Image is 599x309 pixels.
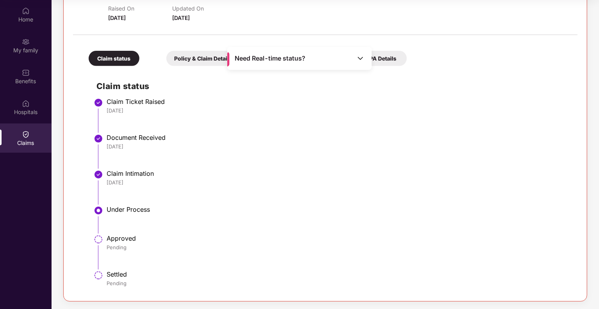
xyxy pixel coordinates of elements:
img: svg+xml;base64,PHN2ZyBpZD0iU3RlcC1QZW5kaW5nLTMyeDMyIiB4bWxucz0iaHR0cDovL3d3dy53My5vcmcvMjAwMC9zdm... [94,235,103,244]
div: Policy & Claim Details [166,51,240,66]
p: Raised On [108,5,172,12]
div: Pending [107,280,570,287]
img: svg+xml;base64,PHN2ZyBpZD0iU3RlcC1Eb25lLTMyeDMyIiB4bWxucz0iaHR0cDovL3d3dy53My5vcmcvMjAwMC9zdmciIH... [94,134,103,143]
div: [DATE] [107,179,570,186]
div: Claim Ticket Raised [107,98,570,105]
div: Document Received [107,134,570,141]
span: [DATE] [172,14,190,21]
img: svg+xml;base64,PHN2ZyBpZD0iU3RlcC1QZW5kaW5nLTMyeDMyIiB4bWxucz0iaHR0cDovL3d3dy53My5vcmcvMjAwMC9zdm... [94,271,103,280]
div: TPA Details [356,51,407,66]
div: Settled [107,270,570,278]
h2: Claim status [96,80,570,93]
span: Need Real-time status? [235,54,305,63]
img: svg+xml;base64,PHN2ZyBpZD0iQ2xhaW0iIHhtbG5zPSJodHRwOi8vd3d3LnczLm9yZy8yMDAwL3N2ZyIgd2lkdGg9IjIwIi... [22,130,30,138]
p: Updated On [172,5,236,12]
span: [DATE] [108,14,126,21]
div: Claim status [89,51,139,66]
div: [DATE] [107,143,570,150]
img: svg+xml;base64,PHN2ZyBpZD0iU3RlcC1Eb25lLTMyeDMyIiB4bWxucz0iaHR0cDovL3d3dy53My5vcmcvMjAwMC9zdmciIH... [94,170,103,179]
img: svg+xml;base64,PHN2ZyBpZD0iU3RlcC1Eb25lLTMyeDMyIiB4bWxucz0iaHR0cDovL3d3dy53My5vcmcvMjAwMC9zdmciIH... [94,98,103,107]
div: Pending [107,244,570,251]
div: [DATE] [107,107,570,114]
img: svg+xml;base64,PHN2ZyBpZD0iSG9tZSIgeG1sbnM9Imh0dHA6Ly93d3cudzMub3JnLzIwMDAvc3ZnIiB3aWR0aD0iMjAiIG... [22,7,30,15]
div: Under Process [107,205,570,213]
img: svg+xml;base64,PHN2ZyBpZD0iU3RlcC1BY3RpdmUtMzJ4MzIiIHhtbG5zPSJodHRwOi8vd3d3LnczLm9yZy8yMDAwL3N2Zy... [94,206,103,215]
div: Claim Intimation [107,170,570,177]
img: Toggle Icon [357,54,364,62]
img: svg+xml;base64,PHN2ZyBpZD0iQmVuZWZpdHMiIHhtbG5zPSJodHRwOi8vd3d3LnczLm9yZy8yMDAwL3N2ZyIgd2lkdGg9Ij... [22,69,30,77]
img: svg+xml;base64,PHN2ZyB3aWR0aD0iMjAiIGhlaWdodD0iMjAiIHZpZXdCb3g9IjAgMCAyMCAyMCIgZmlsbD0ibm9uZSIgeG... [22,38,30,46]
div: Approved [107,234,570,242]
img: svg+xml;base64,PHN2ZyBpZD0iSG9zcGl0YWxzIiB4bWxucz0iaHR0cDovL3d3dy53My5vcmcvMjAwMC9zdmciIHdpZHRoPS... [22,100,30,107]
